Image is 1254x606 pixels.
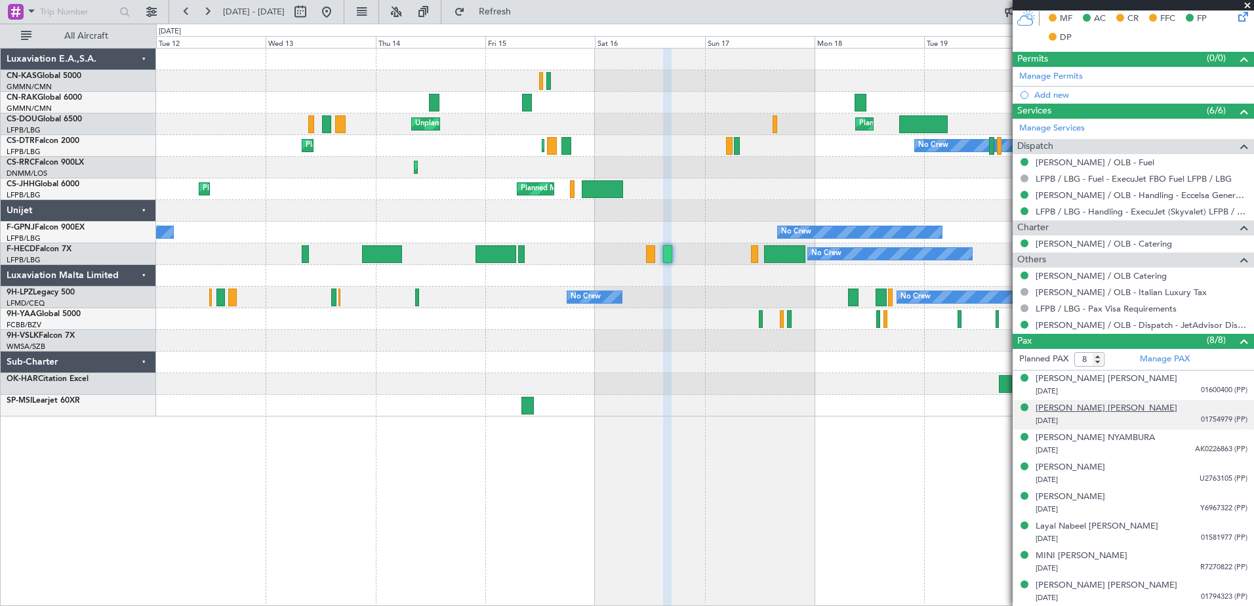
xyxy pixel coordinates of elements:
[7,245,71,253] a: F-HECDFalcon 7X
[1036,563,1058,573] span: [DATE]
[705,36,815,48] div: Sun 17
[1036,287,1207,298] a: [PERSON_NAME] / OLB - Italian Luxury Tax
[1036,303,1177,314] a: LFPB / LBG - Pax Visa Requirements
[7,137,79,145] a: CS-DTRFalcon 2000
[7,320,41,330] a: FCBB/BZV
[34,31,138,41] span: All Aircraft
[7,233,41,243] a: LFPB/LBG
[7,190,41,200] a: LFPB/LBG
[266,36,375,48] div: Wed 13
[14,26,142,47] button: All Aircraft
[7,332,75,340] a: 9H-VSLKFalcon 7X
[859,114,1066,134] div: Planned Maint [GEOGRAPHIC_DATA] ([GEOGRAPHIC_DATA])
[1060,31,1072,45] span: DP
[1036,386,1058,396] span: [DATE]
[7,82,52,92] a: GMMN/CMN
[223,6,285,18] span: [DATE] - [DATE]
[1207,104,1226,117] span: (6/6)
[1036,416,1058,426] span: [DATE]
[1036,520,1158,533] div: Layal Nabeel [PERSON_NAME]
[7,72,81,80] a: CN-KASGlobal 5000
[40,2,115,22] input: Trip Number
[1200,503,1247,514] span: Y6967322 (PP)
[7,125,41,135] a: LFPB/LBG
[7,375,38,383] span: OK-HAR
[7,298,45,308] a: LFMD/CEQ
[7,94,82,102] a: CN-RAKGlobal 6000
[7,375,89,383] a: OK-HARCitation Excel
[1036,475,1058,485] span: [DATE]
[900,287,931,307] div: No Crew
[571,287,601,307] div: No Crew
[1036,579,1177,592] div: [PERSON_NAME] [PERSON_NAME]
[521,179,727,199] div: Planned Maint [GEOGRAPHIC_DATA] ([GEOGRAPHIC_DATA])
[7,104,52,113] a: GMMN/CMN
[7,289,33,296] span: 9H-LPZ
[1036,402,1177,415] div: [PERSON_NAME] [PERSON_NAME]
[7,137,35,145] span: CS-DTR
[781,222,811,242] div: No Crew
[7,72,37,80] span: CN-KAS
[1200,474,1247,485] span: U2763105 (PP)
[1019,70,1083,83] a: Manage Permits
[1036,550,1127,563] div: MINI [PERSON_NAME]
[1201,533,1247,544] span: 01581977 (PP)
[1036,461,1105,474] div: [PERSON_NAME]
[7,224,35,232] span: F-GPNJ
[811,244,841,264] div: No Crew
[1036,206,1247,217] a: LFPB / LBG - Handling - ExecuJet (Skyvalet) LFPB / LBG
[1036,157,1154,168] a: [PERSON_NAME] / OLB - Fuel
[7,255,41,265] a: LFPB/LBG
[1017,334,1032,349] span: Pax
[1036,270,1167,281] a: [PERSON_NAME] / OLB Catering
[7,289,75,296] a: 9H-LPZLegacy 500
[815,36,924,48] div: Mon 18
[156,36,266,48] div: Tue 12
[7,245,35,253] span: F-HECD
[1036,319,1247,331] a: [PERSON_NAME] / OLB - Dispatch - JetAdvisor Dispatch MT
[448,1,527,22] button: Refresh
[468,7,523,16] span: Refresh
[415,114,631,134] div: Unplanned Maint [GEOGRAPHIC_DATA] ([GEOGRAPHIC_DATA])
[7,147,41,157] a: LFPB/LBG
[1197,12,1207,26] span: FP
[1207,51,1226,65] span: (0/0)
[376,36,485,48] div: Thu 14
[7,342,45,352] a: WMSA/SZB
[1036,504,1058,514] span: [DATE]
[7,310,36,318] span: 9H-YAA
[1017,104,1051,119] span: Services
[1201,592,1247,603] span: 01794323 (PP)
[1036,173,1232,184] a: LFPB / LBG - Fuel - ExecuJet FBO Fuel LFPB / LBG
[7,310,81,318] a: 9H-YAAGlobal 5000
[1036,593,1058,603] span: [DATE]
[595,36,704,48] div: Sat 16
[1140,353,1190,366] a: Manage PAX
[1034,89,1247,100] div: Add new
[7,180,35,188] span: CS-JHH
[1036,491,1105,504] div: [PERSON_NAME]
[7,115,37,123] span: CS-DOU
[1036,190,1247,201] a: [PERSON_NAME] / OLB - Handling - Eccelsa General Aviation [PERSON_NAME] / OLB
[7,224,85,232] a: F-GPNJFalcon 900EX
[1200,562,1247,573] span: R7270822 (PP)
[1201,414,1247,426] span: 01754979 (PP)
[1017,52,1048,67] span: Permits
[7,159,84,167] a: CS-RRCFalcon 900LX
[1127,12,1139,26] span: CR
[1036,445,1058,455] span: [DATE]
[7,169,47,178] a: DNMM/LOS
[1017,139,1053,154] span: Dispatch
[1019,353,1068,366] label: Planned PAX
[203,179,409,199] div: Planned Maint [GEOGRAPHIC_DATA] ([GEOGRAPHIC_DATA])
[7,332,39,340] span: 9H-VSLK
[7,159,35,167] span: CS-RRC
[1060,12,1072,26] span: MF
[1019,122,1085,135] a: Manage Services
[7,115,82,123] a: CS-DOUGlobal 6500
[1207,333,1226,347] span: (8/8)
[924,36,1034,48] div: Tue 19
[1036,534,1058,544] span: [DATE]
[7,180,79,188] a: CS-JHHGlobal 6000
[1017,220,1049,235] span: Charter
